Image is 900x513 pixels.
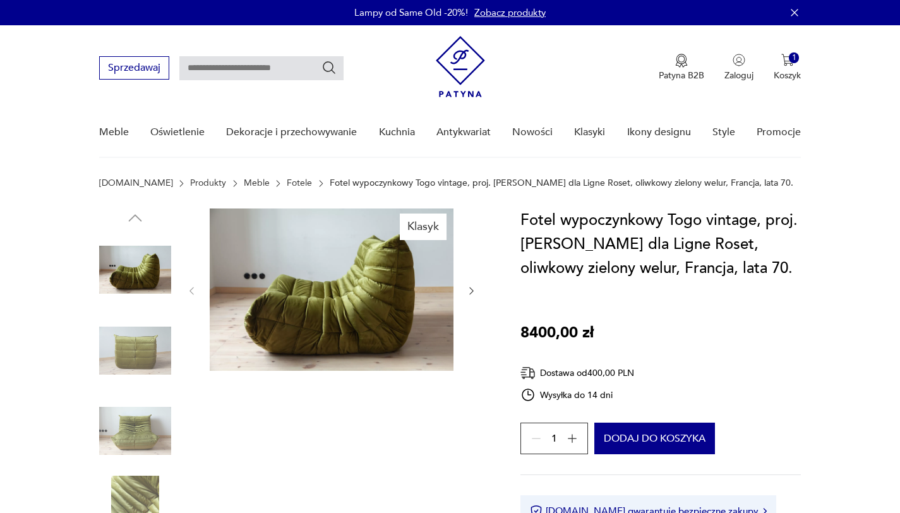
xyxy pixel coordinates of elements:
[330,178,793,188] p: Fotel wypoczynkowy Togo vintage, proj. [PERSON_NAME] dla Ligne Roset, oliwkowy zielony welur, Fra...
[574,108,605,157] a: Klasyki
[551,435,557,443] span: 1
[99,395,171,467] img: Zdjęcie produktu Fotel wypoczynkowy Togo vintage, proj. M. Ducaroy dla Ligne Roset, oliwkowy ziel...
[321,60,337,75] button: Szukaj
[724,54,753,81] button: Zaloguj
[774,69,801,81] p: Koszyk
[474,6,546,19] a: Zobacz produkty
[733,54,745,66] img: Ikonka użytkownika
[520,387,635,402] div: Wysyłka do 14 dni
[99,234,171,306] img: Zdjęcie produktu Fotel wypoczynkowy Togo vintage, proj. M. Ducaroy dla Ligne Roset, oliwkowy ziel...
[774,54,801,81] button: 1Koszyk
[520,321,594,345] p: 8400,00 zł
[789,52,800,63] div: 1
[190,178,226,188] a: Produkty
[520,208,801,281] h1: Fotel wypoczynkowy Togo vintage, proj. [PERSON_NAME] dla Ligne Roset, oliwkowy zielony welur, Fra...
[99,64,169,73] a: Sprzedawaj
[757,108,801,157] a: Promocje
[712,108,735,157] a: Style
[594,423,715,454] button: Dodaj do koszyka
[659,69,704,81] p: Patyna B2B
[520,365,536,381] img: Ikona dostawy
[379,108,415,157] a: Kuchnia
[659,54,704,81] button: Patyna B2B
[627,108,691,157] a: Ikony designu
[675,54,688,68] img: Ikona medalu
[354,6,468,19] p: Lampy od Same Old -20%!
[724,69,753,81] p: Zaloguj
[287,178,312,188] a: Fotele
[99,315,171,387] img: Zdjęcie produktu Fotel wypoczynkowy Togo vintage, proj. M. Ducaroy dla Ligne Roset, oliwkowy ziel...
[99,56,169,80] button: Sprzedawaj
[226,108,357,157] a: Dekoracje i przechowywanie
[781,54,794,66] img: Ikona koszyka
[512,108,553,157] a: Nowości
[210,208,453,371] img: Zdjęcie produktu Fotel wypoczynkowy Togo vintage, proj. M. Ducaroy dla Ligne Roset, oliwkowy ziel...
[436,108,491,157] a: Antykwariat
[436,36,485,97] img: Patyna - sklep z meblami i dekoracjami vintage
[244,178,270,188] a: Meble
[99,108,129,157] a: Meble
[150,108,205,157] a: Oświetlenie
[659,54,704,81] a: Ikona medaluPatyna B2B
[99,178,173,188] a: [DOMAIN_NAME]
[520,365,635,381] div: Dostawa od 400,00 PLN
[400,214,447,240] div: Klasyk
